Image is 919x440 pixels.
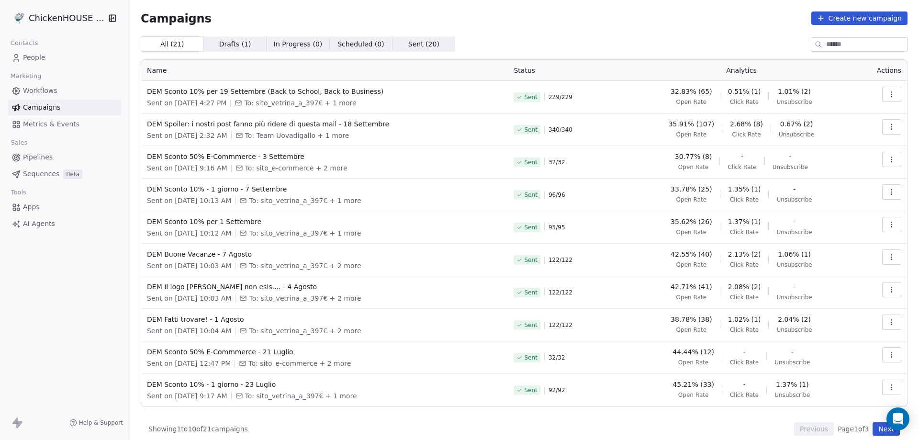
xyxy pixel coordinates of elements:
span: Sent on [DATE] 10:13 AM [147,196,231,205]
span: Sent [524,289,537,296]
span: - [793,184,796,194]
span: Click Rate [730,228,759,236]
span: 30.77% (8) [675,152,712,161]
span: Workflows [23,86,57,96]
span: Open Rate [676,261,707,269]
span: Open Rate [676,196,707,203]
span: Sent [524,321,537,329]
span: 1.35% (1) [728,184,761,194]
span: Click Rate [730,326,759,334]
span: Unsubscribe [776,228,812,236]
span: In Progress ( 0 ) [274,39,323,49]
span: Sent on [DATE] 4:27 PM [147,98,226,108]
span: - [741,152,743,161]
span: - [789,152,791,161]
span: Sales [7,135,32,150]
span: Open Rate [678,163,709,171]
span: 340 / 340 [549,126,572,134]
span: Unsubscribe [776,196,812,203]
span: 0.67% (2) [780,119,813,129]
span: Sent [524,191,537,199]
span: Open Rate [676,98,707,106]
span: DEM Sconto 10% - 1 giorno - 23 Luglio [147,380,502,389]
span: 2.08% (2) [728,282,761,292]
span: Sent on [DATE] 10:03 AM [147,261,231,271]
span: Click Rate [730,196,759,203]
a: SequencesBeta [8,166,121,182]
span: Pipelines [23,152,53,162]
span: Click Rate [730,391,759,399]
span: Open Rate [676,131,707,138]
a: Help & Support [69,419,123,427]
img: 4.jpg [13,12,25,24]
span: Metrics & Events [23,119,79,129]
span: Sent [524,354,537,361]
span: 38.78% (38) [671,315,712,324]
span: To: Team Uovadigallo + 1 more [245,131,349,140]
span: Sent [524,126,537,134]
a: Apps [8,199,121,215]
a: Pipelines [8,149,121,165]
span: 32 / 32 [549,354,565,361]
span: - [793,282,796,292]
span: Sent on [DATE] 2:32 AM [147,131,227,140]
span: Sent on [DATE] 9:17 AM [147,391,227,401]
span: To: sito_vetrina_a_397€ + 1 more [249,196,361,205]
span: DEM Il logo [PERSON_NAME] non esis.... - 4 Agosto [147,282,502,292]
span: Open Rate [678,391,709,399]
span: 1.06% (1) [778,249,811,259]
span: To: sito_vetrina_a_397€ + 1 more [249,228,361,238]
span: Apps [23,202,40,212]
span: To: sito_vetrina_a_397€ + 1 more [244,98,356,108]
span: Unsubscribe [776,98,812,106]
span: To: sito_vetrina_a_397€ + 1 more [245,391,357,401]
span: Sent on [DATE] 10:04 AM [147,326,231,336]
span: DEM Fatti trovare! - 1 Agosto [147,315,502,324]
span: Sent on [DATE] 12:47 PM [147,359,231,368]
span: Sent [524,224,537,231]
span: Unsubscribe [776,261,812,269]
span: To: sito_vetrina_a_397€ + 2 more [249,326,361,336]
span: Marketing [6,69,45,83]
span: Sent [524,256,537,264]
span: 229 / 229 [549,93,572,101]
span: DEM Sconto 10% per 19 Settembre (Back to School, Back to Business) [147,87,502,96]
span: 2.68% (8) [730,119,763,129]
span: DEM Spoiler: i nostri post fanno più ridere di questa mail - 18 Settembre [147,119,502,129]
th: Status [508,60,628,81]
span: 35.62% (26) [671,217,712,226]
span: - [743,347,746,357]
a: Workflows [8,83,121,99]
span: Unsubscribe [776,293,812,301]
span: Open Rate [676,228,707,236]
span: Unsubscribe [774,359,810,366]
a: Metrics & Events [8,116,121,132]
span: To: sito_e-commerce + 2 more [245,163,347,173]
span: Unsubscribe [776,326,812,334]
span: People [23,53,45,63]
span: - [793,217,796,226]
span: Sent [524,158,537,166]
span: 1.01% (2) [778,87,811,96]
span: Drafts ( 1 ) [219,39,251,49]
span: 95 / 95 [549,224,565,231]
span: 32.83% (65) [671,87,712,96]
span: DEM Sconto 10% per 1 Settembre [147,217,502,226]
span: Beta [63,169,82,179]
span: Campaigns [23,102,60,113]
span: Sent [524,386,537,394]
span: 2.13% (2) [728,249,761,259]
span: Click Rate [730,359,759,366]
span: Campaigns [141,11,212,25]
span: Page 1 of 3 [838,424,869,434]
span: 44.44% (12) [672,347,714,357]
span: To: sito_e-commerce + 2 more [248,359,351,368]
span: DEM Sconto 50% E-Commmerce - 3 Settembre [147,152,502,161]
th: Actions [855,60,907,81]
span: AI Agents [23,219,55,229]
a: Campaigns [8,100,121,115]
span: 2.04% (2) [778,315,811,324]
span: 1.37% (1) [728,217,761,226]
span: 92 / 92 [549,386,565,394]
th: Analytics [628,60,855,81]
